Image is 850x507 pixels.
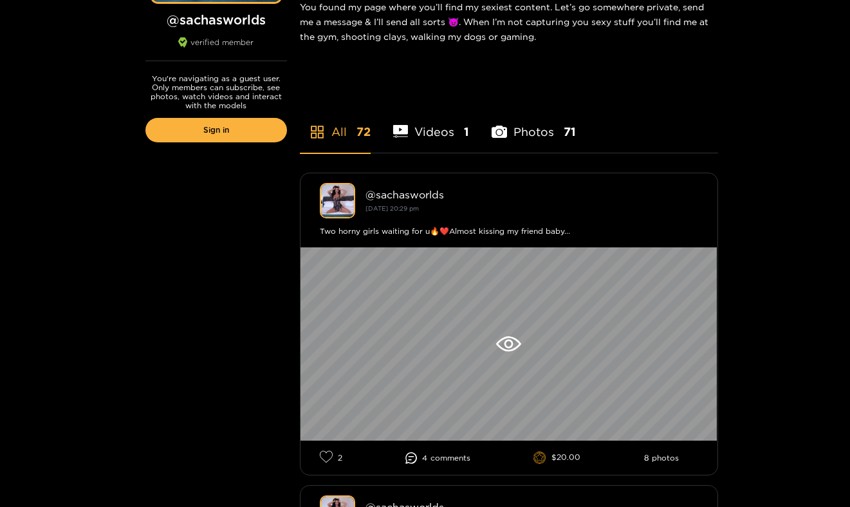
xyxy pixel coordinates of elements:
span: appstore [310,124,325,140]
div: @ sachasworlds [365,189,698,200]
div: Two horny girls waiting for u🔥❤️Almost kissing my friend baby... [320,225,698,238]
p: You're navigating as a guest user. Only members can subscribe, see photos, watch videos and inter... [145,74,287,110]
li: All [300,95,371,153]
span: 71 [564,124,576,140]
a: Sign in [145,118,287,142]
span: comment s [430,454,470,463]
img: sachasworlds [320,183,355,218]
li: Videos [393,95,470,153]
div: verified member [145,37,287,61]
li: Photos [492,95,576,153]
li: 2 [320,450,342,465]
span: 72 [356,124,371,140]
li: 8 photos [644,454,679,463]
small: [DATE] 20:29 pm [365,205,419,212]
li: 4 [405,452,470,464]
span: 1 [464,124,469,140]
h1: @ sachasworlds [145,12,287,28]
li: $20.00 [533,452,580,464]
